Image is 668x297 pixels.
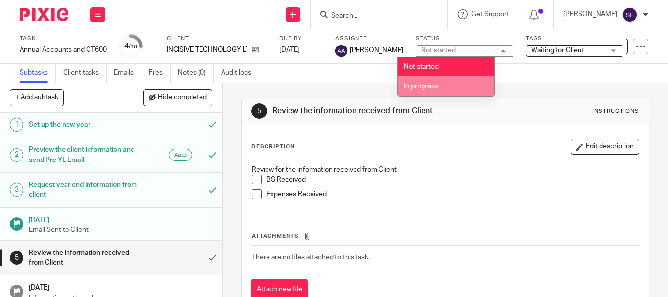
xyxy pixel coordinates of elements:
p: Expenses Received [267,189,639,199]
img: Amri Asmin [335,45,347,57]
a: Audit logs [221,64,259,83]
h1: [DATE] [29,213,213,225]
p: Review for the information received from Client [252,165,639,175]
img: svg%3E [622,7,638,23]
h1: Set up the new year [29,117,138,132]
span: There are no files attached to this task. [252,254,370,261]
span: Attachments [252,233,299,239]
label: Task [20,35,107,43]
span: Not started [404,63,439,70]
div: 5 [251,103,267,119]
h1: [DATE] [29,280,213,293]
div: Mark as done [202,241,222,275]
div: 3 [10,183,23,197]
label: Tags [526,35,623,43]
input: Search [330,12,418,21]
span: Waiting for Client [531,47,584,54]
small: /16 [129,44,137,49]
i: Open client page [252,46,259,53]
h1: Request year end information from client [29,178,138,203]
a: Notes (0) [178,64,214,83]
p: INCISIVE TECHNOLOGY LTD [167,45,247,55]
div: 2 [10,148,23,162]
label: Status [416,35,513,43]
div: 5 [10,251,23,265]
label: Due by [279,35,323,43]
div: Automated emails are sent as soon as the preceding subtask is completed. [169,149,192,161]
span: [PERSON_NAME] [350,46,403,55]
h1: Review the information received from Client [272,106,466,116]
div: Not started [421,47,456,54]
div: Instructions [592,107,639,115]
p: BS Received [267,175,639,184]
span: [DATE] [279,46,300,53]
img: Pixie [20,8,68,21]
span: In progress [404,83,438,90]
label: Client [167,35,267,43]
a: Emails [114,64,141,83]
p: Description [251,143,295,151]
a: Subtasks [20,64,56,83]
div: Mark as to do [202,113,222,137]
h1: Preview the client information and send Pre YE Email [29,142,138,167]
span: Hide completed [158,94,207,102]
div: Annual Accounts and CT600 [20,45,107,55]
span: Get Support [471,11,509,18]
button: Hide completed [143,89,212,106]
button: + Add subtask [10,89,64,106]
div: 4 [124,41,137,52]
label: Assignee [335,35,403,43]
p: Email Sent to Client [29,225,213,235]
a: Files [149,64,171,83]
h1: Review the information received from Client [29,246,138,271]
button: Edit description [571,139,639,155]
a: Client tasks [63,64,107,83]
p: [PERSON_NAME] [563,9,617,19]
div: Mark as to do [202,173,222,207]
div: 1 [10,118,23,132]
div: Can't undo an automated email [202,137,222,172]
